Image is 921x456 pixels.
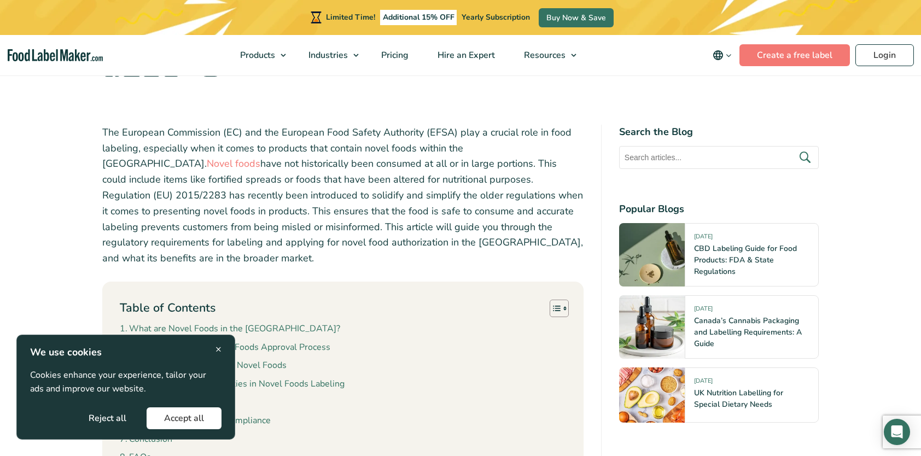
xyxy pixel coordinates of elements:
button: Accept all [147,407,221,429]
a: Create a free label [739,44,850,66]
strong: We use cookies [30,346,102,359]
span: Pricing [378,49,410,61]
a: Resources [510,35,582,75]
a: Toggle Table of Content [541,299,566,318]
a: UK Nutrition Labelling for Special Dietary Needs [694,388,783,410]
h4: Search the Blog [619,125,819,139]
a: Hire an Expert [423,35,507,75]
a: Products [226,35,292,75]
button: Reject all [71,407,144,429]
a: Canada’s Cannabis Packaging and Labelling Requirements: A Guide [694,315,802,349]
span: Limited Time! [326,12,375,22]
p: Cookies enhance your experience, tailor your ads and improve our website. [30,369,221,396]
div: Open Intercom Messenger [884,419,910,445]
span: × [215,342,221,356]
p: The European Commission (EC) and the European Food Safety Authority (EFSA) play a crucial role in... [102,125,584,266]
a: CBD Labeling Guide for Food Products: FDA & State Regulations [694,243,797,277]
span: Products [237,49,276,61]
a: Login [855,44,914,66]
span: Resources [521,49,567,61]
span: [DATE] [694,232,713,245]
a: Pricing [367,35,421,75]
input: Search articles... [619,146,819,169]
a: Industries [294,35,364,75]
span: Hire an Expert [434,49,496,61]
a: Novel foods [207,157,260,170]
p: Table of Contents [120,300,215,317]
a: What are Novel Foods in the [GEOGRAPHIC_DATA]? [120,322,340,336]
span: Industries [305,49,349,61]
a: Buy Now & Save [539,8,614,27]
span: [DATE] [694,305,713,317]
span: Yearly Subscription [462,12,530,22]
h4: Popular Blogs [619,202,819,217]
span: [DATE] [694,377,713,389]
span: Additional 15% OFF [380,10,457,25]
